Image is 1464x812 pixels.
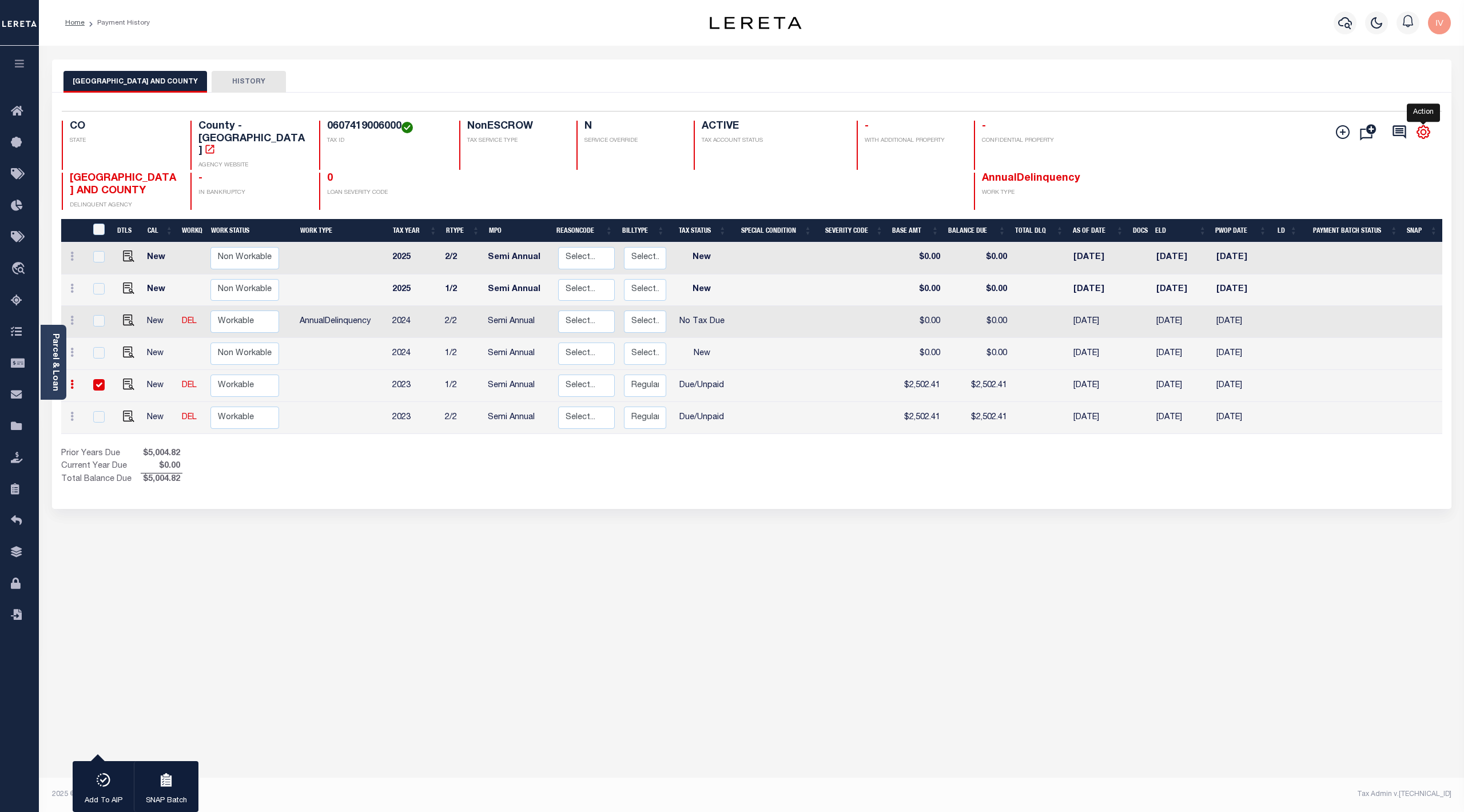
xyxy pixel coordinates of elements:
[440,338,483,370] td: 1/2
[865,121,869,132] span: -
[483,242,554,274] td: Semi Annual
[11,262,29,277] i: travel_explore
[945,370,1012,402] td: $2,502.41
[483,402,554,434] td: Semi Annual
[982,173,1080,184] span: AnnualDelinquency
[1069,370,1129,402] td: [DATE]
[441,219,484,242] th: RType: activate to sort column ascending
[1069,338,1129,370] td: [DATE]
[142,402,177,434] td: New
[584,121,680,133] h4: N
[483,274,554,307] td: Semi Annual
[70,173,176,196] span: [GEOGRAPHIC_DATA] AND COUNTY
[1151,219,1211,242] th: ELD: activate to sort column ascending
[388,306,441,338] td: 2024
[945,402,1012,434] td: $2,502.41
[61,473,141,485] td: Total Balance Due
[1212,274,1272,307] td: [DATE]
[70,121,177,133] h4: CO
[1271,219,1302,242] th: LD: activate to sort column ascending
[889,370,945,402] td: $2,502.41
[1069,402,1129,434] td: [DATE]
[388,370,441,402] td: 2023
[483,338,554,370] td: Semi Annual
[816,219,888,242] th: Severity Code: activate to sort column ascending
[1069,306,1129,338] td: [DATE]
[143,219,178,242] th: CAL: activate to sort column ascending
[982,137,1089,145] p: CONFIDENTIAL PROPERTY
[702,121,843,133] h4: ACTIVE
[584,137,680,145] p: SERVICE OVERRIDE
[61,448,141,460] td: Prior Years Due
[198,189,305,197] p: IN BANKRUPTCY
[388,274,441,307] td: 2025
[865,137,960,145] p: WITH ADDITIONAL PROPERTY
[440,306,483,338] td: 2/2
[889,242,945,274] td: $0.00
[944,219,1011,242] th: Balance Due: activate to sort column ascending
[327,173,333,184] span: 0
[1212,306,1272,338] td: [DATE]
[945,274,1012,307] td: $0.00
[440,242,483,274] td: 2/2
[671,306,733,338] td: No Tax Due
[388,242,441,274] td: 2025
[113,219,143,242] th: DTLS
[731,219,816,242] th: Special Condition: activate to sort column ascending
[388,219,441,242] th: Tax Year: activate to sort column ascending
[1152,242,1212,274] td: [DATE]
[198,121,305,158] h4: County - [GEOGRAPHIC_DATA]
[1011,219,1068,242] th: Total DLQ: activate to sort column ascending
[552,219,618,242] th: ReasonCode: activate to sort column ascending
[1212,402,1272,434] td: [DATE]
[1069,242,1129,274] td: [DATE]
[86,219,113,242] th: &nbsp;
[467,137,563,145] p: TAX SERVICE TYPE
[182,381,197,389] a: DEL
[1211,219,1271,242] th: PWOP Date: activate to sort column ascending
[142,338,177,370] td: New
[327,189,445,197] p: LOAN SEVERITY CODE
[1152,370,1212,402] td: [DATE]
[669,219,731,242] th: Tax Status: activate to sort column ascending
[327,121,445,133] h4: 0607419006000
[945,242,1012,274] td: $0.00
[1152,402,1212,434] td: [DATE]
[177,219,206,242] th: WorkQ
[710,17,801,29] img: logo-dark.svg
[671,338,733,370] td: New
[1212,338,1272,370] td: [DATE]
[1152,306,1212,338] td: [DATE]
[671,242,733,274] td: New
[63,71,207,93] button: [GEOGRAPHIC_DATA] AND COUNTY
[206,219,296,242] th: Work Status
[888,219,944,242] th: Base Amt: activate to sort column ascending
[1407,104,1440,122] div: Action
[142,274,177,307] td: New
[85,18,150,28] li: Payment History
[702,137,843,145] p: TAX ACCOUNT STATUS
[671,402,733,434] td: Due/Unpaid
[671,370,733,402] td: Due/Unpaid
[440,370,483,402] td: 1/2
[467,121,563,133] h4: NonESCROW
[141,460,182,473] span: $0.00
[1152,338,1212,370] td: [DATE]
[618,219,670,242] th: BillType: activate to sort column ascending
[945,306,1012,338] td: $0.00
[182,317,197,325] a: DEL
[296,219,388,242] th: Work Type
[671,274,733,307] td: New
[889,306,945,338] td: $0.00
[982,121,986,132] span: -
[65,19,85,26] a: Home
[1152,274,1212,307] td: [DATE]
[1212,242,1272,274] td: [DATE]
[1128,219,1151,242] th: Docs
[1069,274,1129,307] td: [DATE]
[1302,219,1403,242] th: Payment Batch Status: activate to sort column ascending
[198,173,202,184] span: -
[484,219,552,242] th: MPO
[388,402,441,434] td: 2023
[142,370,177,402] td: New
